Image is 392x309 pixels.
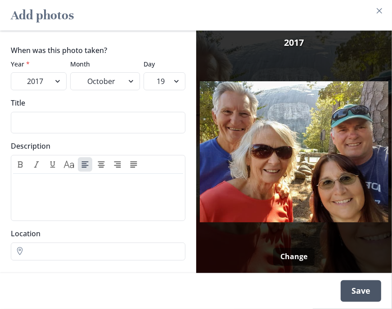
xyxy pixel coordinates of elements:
[11,228,180,239] label: Location
[372,4,387,18] button: Close
[200,31,389,273] img: Photo
[144,59,180,69] label: Day
[70,72,140,90] select: Month
[45,157,60,172] button: Underline
[144,72,185,90] select: Day
[11,141,180,151] label: Description
[341,280,381,302] div: Save
[11,4,74,27] h2: Add photos
[29,157,44,172] button: Italic
[70,59,135,69] label: Month
[11,45,107,56] legend: When was this photo taken?
[273,248,315,266] button: Change
[11,59,61,69] label: Year
[13,157,27,172] button: Bold
[126,157,141,172] button: Align justify
[62,157,76,172] button: Heading
[78,157,92,172] button: Align left
[11,97,180,108] label: Title
[110,157,125,172] button: Align right
[94,157,108,172] button: Align center
[284,36,304,49] span: 2017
